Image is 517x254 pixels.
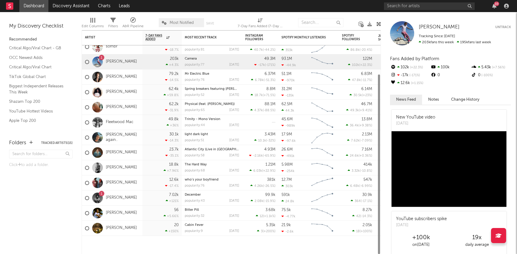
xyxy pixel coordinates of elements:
span: +0.36 % [359,154,371,158]
a: who’s your boyfriend [185,178,219,181]
div: 122M [363,57,372,61]
div: 99.9k [265,193,275,197]
div: 31.2M [281,87,292,91]
div: 7.02k [169,193,179,197]
div: -17k [390,71,430,79]
span: -11.7 % [362,79,371,82]
a: [PERSON_NAME] [106,226,137,231]
span: 18.7k [255,94,263,97]
span: -17k [258,63,265,67]
a: Camera [185,57,197,60]
div: ( ) [347,138,372,142]
span: -171 % [266,63,275,67]
button: 10 [492,4,496,8]
div: -97.6k [281,139,296,143]
span: 3.32k [352,169,360,173]
div: Filters [108,15,118,33]
span: -15.9 % [264,200,275,203]
div: 12.7M [281,178,292,182]
span: -14.3 % [361,215,371,218]
div: [DATE] [229,169,239,172]
button: Save [206,22,214,25]
div: [DATE] [229,139,239,142]
div: -135k [281,93,294,97]
div: 6.14M [361,87,372,91]
div: 353k [281,48,293,52]
div: popularity: 76 [185,78,205,82]
div: 21.9k [281,223,291,227]
div: 23.7k [169,148,179,151]
span: 4.26k [254,184,263,188]
span: -2.16k [253,154,263,158]
div: [DATE] [396,222,447,228]
div: A&R Pipeline [122,23,144,30]
div: -17.4 % [165,184,179,188]
span: 12 [260,215,263,218]
span: -20.4 % [360,48,371,52]
a: sombr [106,44,118,49]
span: 195k fans last week [419,41,491,44]
div: -4.77k [281,214,295,218]
div: 100k [430,63,470,71]
span: -17.1 % [362,200,371,203]
div: popularity: 77 [185,63,204,67]
div: 79.2k [169,72,179,76]
a: Mr Electric Blue [185,72,209,76]
svg: Chart title [309,39,336,54]
a: [PERSON_NAME] [419,24,460,30]
span: +22.3 % [360,63,371,67]
a: light dark light [185,133,208,136]
svg: Chart title [309,145,336,160]
div: Most Recent Track [185,36,230,39]
span: Fans Added by Platform [390,57,439,61]
div: Filters [108,23,118,30]
div: +100k [393,234,449,241]
div: popularity: 32 [185,214,204,218]
div: 4.93M [264,148,275,151]
div: 62.5M [281,102,292,106]
div: popularity: 51 [185,139,204,142]
a: Spotify Track Velocity Chart [9,127,67,134]
a: OCC Newest Adds [9,54,67,61]
svg: Chart title [309,70,336,85]
div: 30.1k [169,132,179,136]
div: December [185,193,239,197]
div: +7.96 % [164,169,179,173]
div: 7-Day Fans Added (7-Day Fans Added) [238,23,283,30]
div: daily average [449,241,505,249]
span: 86.8k [350,48,359,52]
span: 40.7k [254,48,263,52]
span: -171 % [408,74,420,77]
div: 13.8M [362,117,372,121]
span: -51.3 % [265,79,275,82]
div: popularity: 58 [185,154,205,157]
span: 10.1k [258,139,266,142]
div: ( ) [346,123,372,127]
svg: Chart title [309,85,336,100]
div: 6.83M [361,72,372,76]
svg: Chart title [309,54,336,70]
span: +7.56 % [491,66,505,69]
div: -44.9k [281,63,296,67]
div: [DATE] [229,214,239,218]
span: -100 % [480,74,493,77]
div: 20 [174,223,179,227]
div: ( ) [352,229,372,233]
div: 88.1M [265,102,275,106]
div: ( ) [346,184,372,188]
span: -7.09 % [360,139,371,142]
svg: Chart title [309,221,336,236]
span: 47.8k [352,79,361,82]
span: -44.2 % [264,48,275,52]
div: ( ) [350,93,372,97]
span: +23 % [363,94,371,97]
div: 44.3k [281,109,294,112]
a: Bitter Pill [185,208,199,212]
a: [PERSON_NAME] [106,74,137,80]
div: popularity: 44 [185,124,205,127]
div: 5.35k [266,223,275,227]
div: 414k [363,163,372,167]
a: [PERSON_NAME] [106,150,137,155]
svg: Chart title [309,190,336,206]
a: Trinity - Mono Version [185,118,220,121]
